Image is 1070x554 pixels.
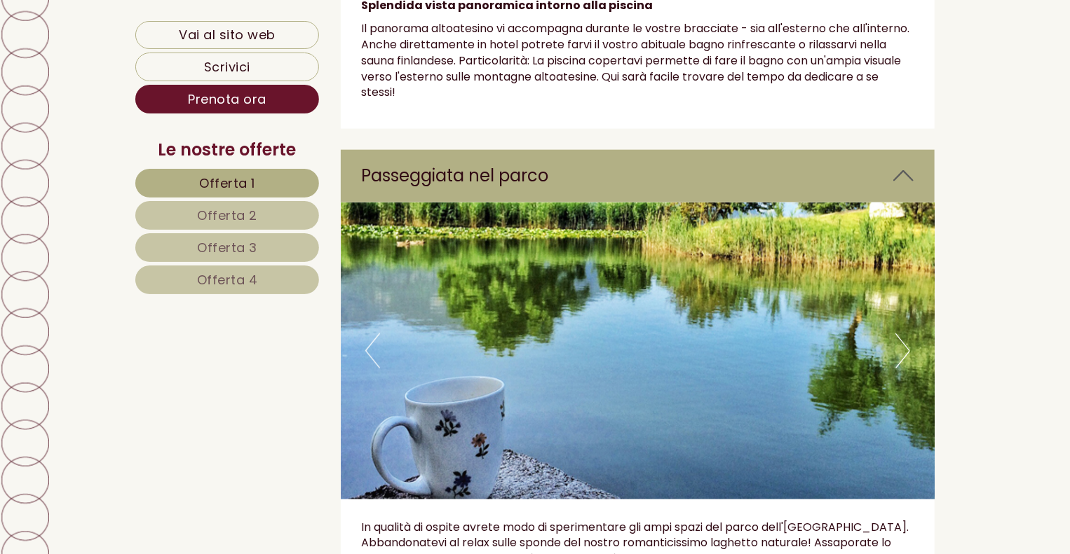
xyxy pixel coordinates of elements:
[135,53,319,81] a: Scrivici
[479,365,553,394] button: Invia
[197,239,257,256] span: Offerta 3
[341,150,935,202] div: Passeggiata nel parco
[199,174,255,192] span: Offerta 1
[21,43,231,55] div: Hotel Tenz
[362,21,914,101] p: Il panorama altoatesino vi accompagna durante le vostre bracciate - sia all'esterno che all'inter...
[197,271,258,289] span: Offerta 4
[135,21,319,49] a: Vai al sito web
[11,41,238,83] div: Buon giorno, come possiamo aiutarla?
[135,85,319,113] a: Prenota ora
[135,138,319,162] div: Le nostre offerte
[365,333,380,368] button: Previous
[197,207,257,224] span: Offerta 2
[895,333,910,368] button: Next
[21,71,231,81] small: 14:47
[249,11,304,34] div: [DATE]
